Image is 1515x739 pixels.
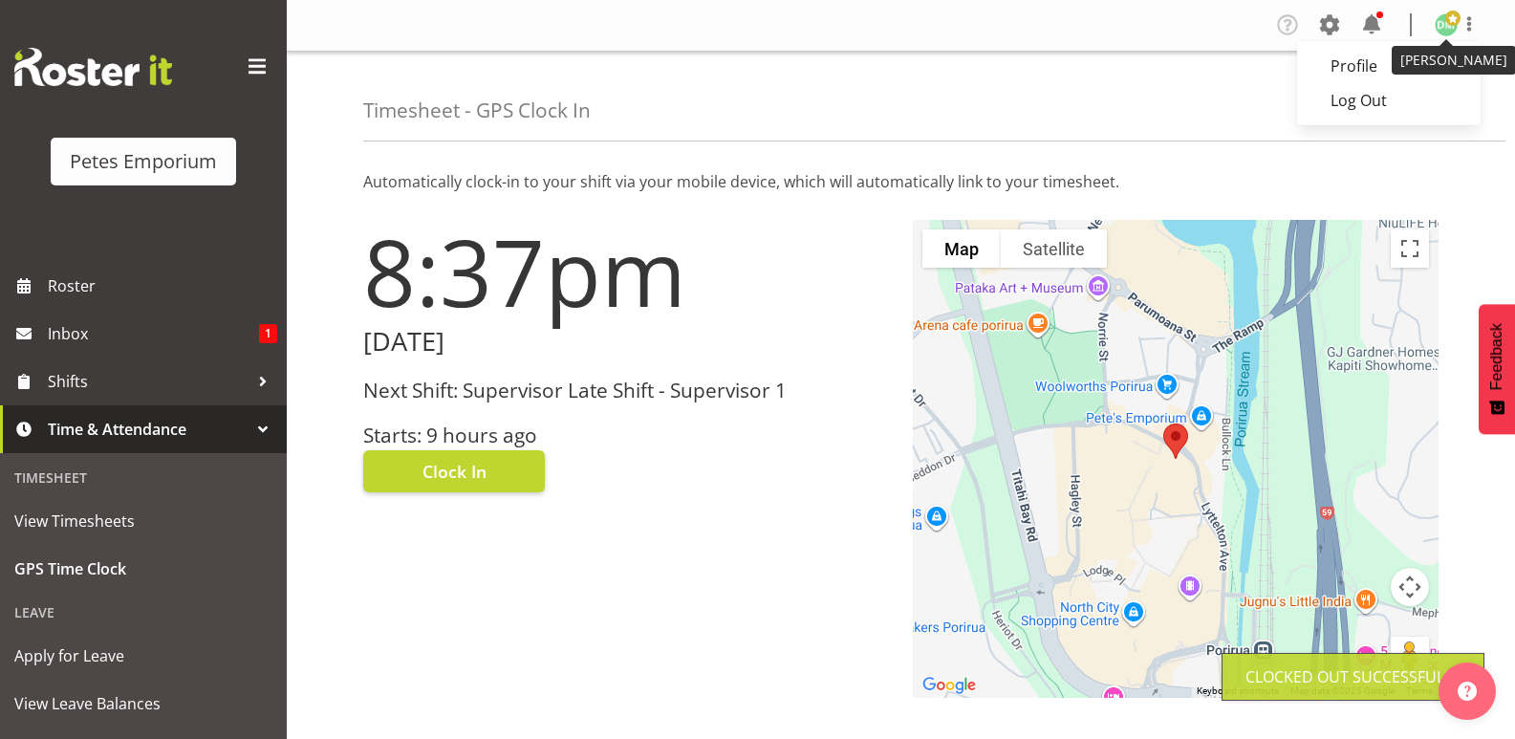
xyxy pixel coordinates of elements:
div: Timesheet [5,458,282,497]
span: Apply for Leave [14,641,272,670]
button: Drag Pegman onto the map to open Street View [1391,637,1429,675]
a: View Leave Balances [5,680,282,728]
a: View Timesheets [5,497,282,545]
button: Map camera controls [1391,568,1429,606]
span: Time & Attendance [48,415,249,444]
div: Petes Emporium [70,147,217,176]
button: Show satellite imagery [1001,229,1107,268]
h4: Timesheet - GPS Clock In [363,99,591,121]
a: Log Out [1297,83,1481,118]
a: GPS Time Clock [5,545,282,593]
div: Clocked out Successfully [1245,665,1461,688]
button: Show street map [922,229,1001,268]
span: Feedback [1488,323,1505,390]
img: david-mcauley697.jpg [1435,13,1458,36]
span: 1 [259,324,277,343]
button: Feedback - Show survey [1479,304,1515,434]
span: Roster [48,272,277,300]
h3: Starts: 9 hours ago [363,424,890,446]
h3: Next Shift: Supervisor Late Shift - Supervisor 1 [363,380,890,402]
a: Profile [1297,49,1481,83]
h1: 8:37pm [363,220,890,323]
div: Leave [5,593,282,632]
img: help-xxl-2.png [1458,682,1477,701]
span: Inbox [48,319,259,348]
p: Automatically clock-in to your shift via your mobile device, which will automatically link to you... [363,170,1439,193]
span: Clock In [422,459,487,484]
h2: [DATE] [363,327,890,357]
button: Clock In [363,450,545,492]
button: Toggle fullscreen view [1391,229,1429,268]
a: Apply for Leave [5,632,282,680]
span: Shifts [48,367,249,396]
span: View Leave Balances [14,689,272,718]
button: Keyboard shortcuts [1197,685,1279,698]
img: Google [918,673,981,698]
img: Rosterit website logo [14,48,172,86]
a: Open this area in Google Maps (opens a new window) [918,673,981,698]
span: View Timesheets [14,507,272,535]
span: GPS Time Clock [14,554,272,583]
